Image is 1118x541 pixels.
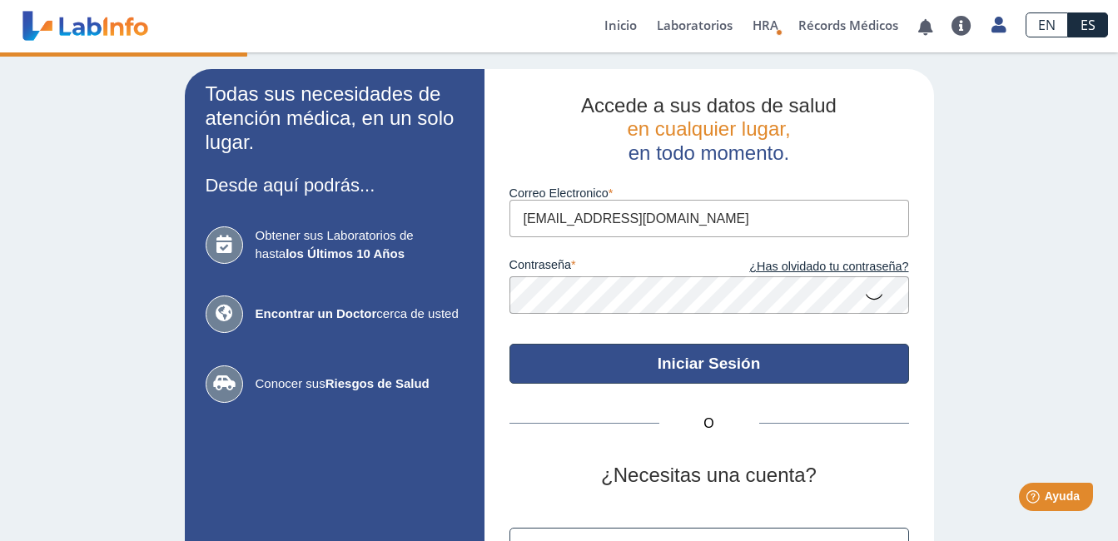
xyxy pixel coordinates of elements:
[256,305,464,324] span: cerca de usted
[325,376,430,390] b: Riesgos de Salud
[509,258,709,276] label: contraseña
[509,344,909,384] button: Iniciar Sesión
[509,464,909,488] h2: ¿Necesitas una cuenta?
[206,82,464,154] h2: Todas sus necesidades de atención médica, en un solo lugar.
[1068,12,1108,37] a: ES
[1026,12,1068,37] a: EN
[627,117,790,140] span: en cualquier lugar,
[753,17,778,33] span: HRA
[256,375,464,394] span: Conocer sus
[286,246,405,261] b: los Últimos 10 Años
[256,226,464,264] span: Obtener sus Laboratorios de hasta
[709,258,909,276] a: ¿Has olvidado tu contraseña?
[256,306,377,320] b: Encontrar un Doctor
[629,141,789,164] span: en todo momento.
[659,414,759,434] span: O
[509,186,909,200] label: Correo Electronico
[970,476,1100,523] iframe: Help widget launcher
[581,94,837,117] span: Accede a sus datos de salud
[206,175,464,196] h3: Desde aquí podrás...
